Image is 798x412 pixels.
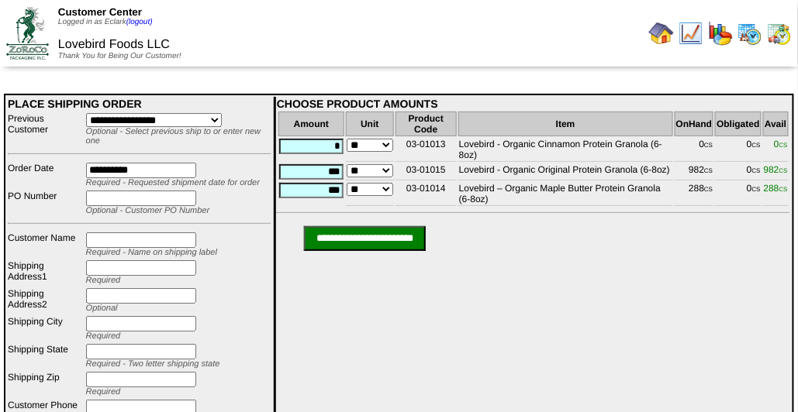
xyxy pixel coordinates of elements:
span: Required [86,331,121,341]
td: Shipping Address2 [7,287,84,314]
span: CS [779,167,788,174]
th: Obligated [715,112,761,136]
td: Shipping City [7,315,84,342]
th: OnHand [675,112,714,136]
span: Required - Name on shipping label [86,248,217,257]
td: Shipping Address1 [7,259,84,286]
img: calendarprod.gif [738,21,762,46]
img: line_graph.gif [679,21,703,46]
td: Shipping State [7,343,84,369]
td: Customer Name [7,232,84,258]
span: CS [704,167,713,174]
img: graph.gif [708,21,733,46]
th: Avail [763,112,789,136]
span: CS [779,186,788,193]
span: Required [86,276,121,285]
th: Amount [278,112,344,136]
span: Optional [86,304,118,313]
td: 0 [715,163,761,180]
span: Required - Requested shipment date for order [86,178,260,187]
td: 288 [675,182,714,206]
span: Optional - Customer PO Number [86,206,210,215]
div: PLACE SHIPPING ORDER [8,98,271,110]
span: CS [752,167,761,174]
span: Lovebird Foods LLC [58,38,170,51]
span: Logged in as Eclark [58,18,153,26]
img: calendarinout.gif [767,21,792,46]
img: home.gif [649,21,674,46]
span: CS [704,142,713,149]
td: Lovebird – Organic Maple Butter Protein Granola (6-8oz) [458,182,673,206]
a: (logout) [126,18,153,26]
td: Previous Customer [7,112,84,146]
span: CS [752,142,761,149]
th: Item [458,112,673,136]
span: Required - Two letter shipping state [86,359,220,369]
span: Required [86,387,121,397]
td: Lovebird - Organic Original Protein Granola (6-8oz) [458,163,673,180]
span: CS [779,142,788,149]
img: ZoRoCo_Logo(Green%26Foil)%20jpg.webp [6,7,49,59]
td: 0 [715,138,761,162]
td: 03-01014 [396,182,457,206]
td: Order Date [7,162,84,188]
th: Unit [346,112,394,136]
td: PO Number [7,190,84,216]
td: 0 [715,182,761,206]
span: Optional - Select previous ship to or enter new one [86,127,261,146]
span: 982 [764,164,788,175]
span: CS [752,186,761,193]
span: 0 [774,139,788,149]
td: Lovebird - Organic Cinnamon Protein Granola (6-8oz) [458,138,673,162]
td: 982 [675,163,714,180]
div: CHOOSE PRODUCT AMOUNTS [277,98,790,110]
td: 03-01013 [396,138,457,162]
th: Product Code [396,112,457,136]
span: 288 [764,183,788,194]
span: Thank You for Being Our Customer! [58,52,181,60]
td: 03-01015 [396,163,457,180]
td: Shipping Zip [7,371,84,397]
span: CS [704,186,713,193]
td: 0 [675,138,714,162]
span: Customer Center [58,6,142,18]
